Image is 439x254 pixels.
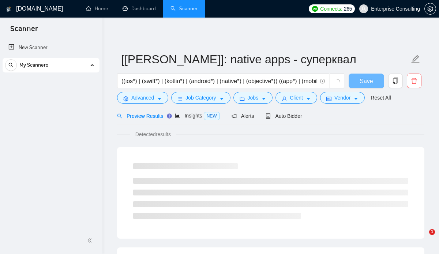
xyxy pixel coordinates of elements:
[177,96,183,101] span: bars
[232,113,237,119] span: notification
[171,92,230,104] button: barsJob Categorycaret-down
[240,96,245,101] span: folder
[121,76,317,86] input: Search Freelance Jobs...
[424,3,436,15] button: setting
[266,113,302,119] span: Auto Bidder
[320,5,342,13] span: Connects:
[232,113,254,119] span: Alerts
[130,130,176,138] span: Detected results
[320,79,325,83] span: info-circle
[117,113,122,119] span: search
[261,96,266,101] span: caret-down
[334,94,350,102] span: Vendor
[86,5,108,12] a: homeHome
[320,92,365,104] button: idcardVendorcaret-down
[361,6,366,11] span: user
[8,40,94,55] a: New Scanner
[170,5,198,12] a: searchScanner
[123,96,128,101] span: setting
[360,76,373,86] span: Save
[5,59,17,71] button: search
[414,229,432,247] iframe: Intercom live chat
[429,229,435,235] span: 1
[411,55,420,64] span: edit
[388,74,403,88] button: copy
[349,74,384,88] button: Save
[266,113,271,119] span: robot
[87,237,94,244] span: double-left
[389,78,402,84] span: copy
[424,6,436,12] a: setting
[175,113,180,118] span: area-chart
[4,23,44,39] span: Scanner
[123,5,156,12] a: dashboardDashboard
[353,96,359,101] span: caret-down
[290,94,303,102] span: Client
[157,96,162,101] span: caret-down
[204,112,220,120] span: NEW
[326,96,331,101] span: idcard
[121,50,409,68] input: Scanner name...
[5,63,16,68] span: search
[219,96,224,101] span: caret-down
[407,74,421,88] button: delete
[166,113,173,119] div: Tooltip anchor
[344,5,352,13] span: 265
[334,79,340,86] span: loading
[248,94,259,102] span: Jobs
[3,58,100,75] li: My Scanners
[312,6,318,12] img: upwork-logo.png
[131,94,154,102] span: Advanced
[275,92,317,104] button: userClientcaret-down
[185,94,216,102] span: Job Category
[3,40,100,55] li: New Scanner
[117,92,168,104] button: settingAdvancedcaret-down
[175,113,219,119] span: Insights
[117,113,163,119] span: Preview Results
[282,96,287,101] span: user
[19,58,48,72] span: My Scanners
[233,92,273,104] button: folderJobscaret-down
[407,78,421,84] span: delete
[371,94,391,102] a: Reset All
[306,96,311,101] span: caret-down
[6,3,11,15] img: logo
